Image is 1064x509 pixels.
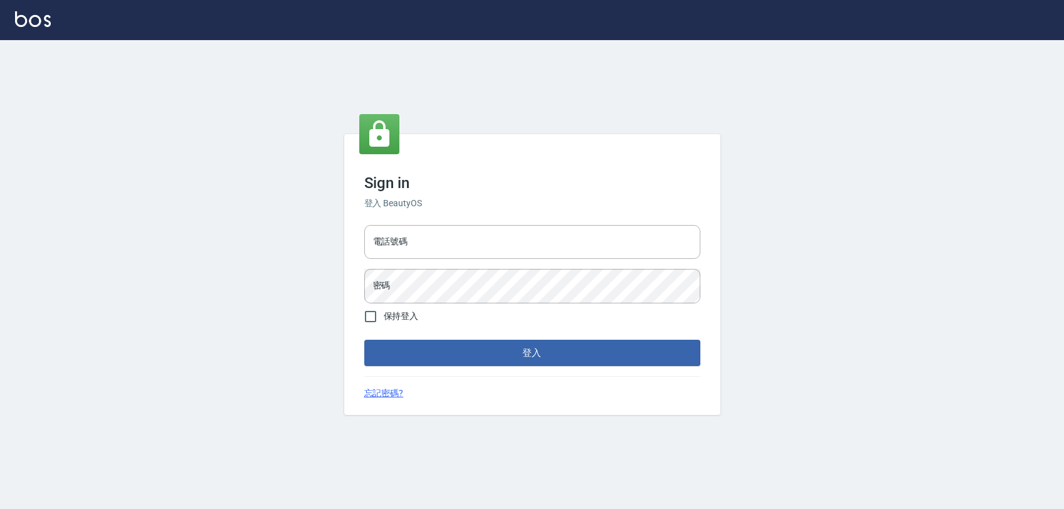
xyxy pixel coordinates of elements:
h6: 登入 BeautyOS [364,197,700,210]
img: Logo [15,11,51,27]
span: 保持登入 [384,310,419,323]
button: 登入 [364,340,700,366]
h3: Sign in [364,174,700,192]
a: 忘記密碼? [364,387,404,400]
